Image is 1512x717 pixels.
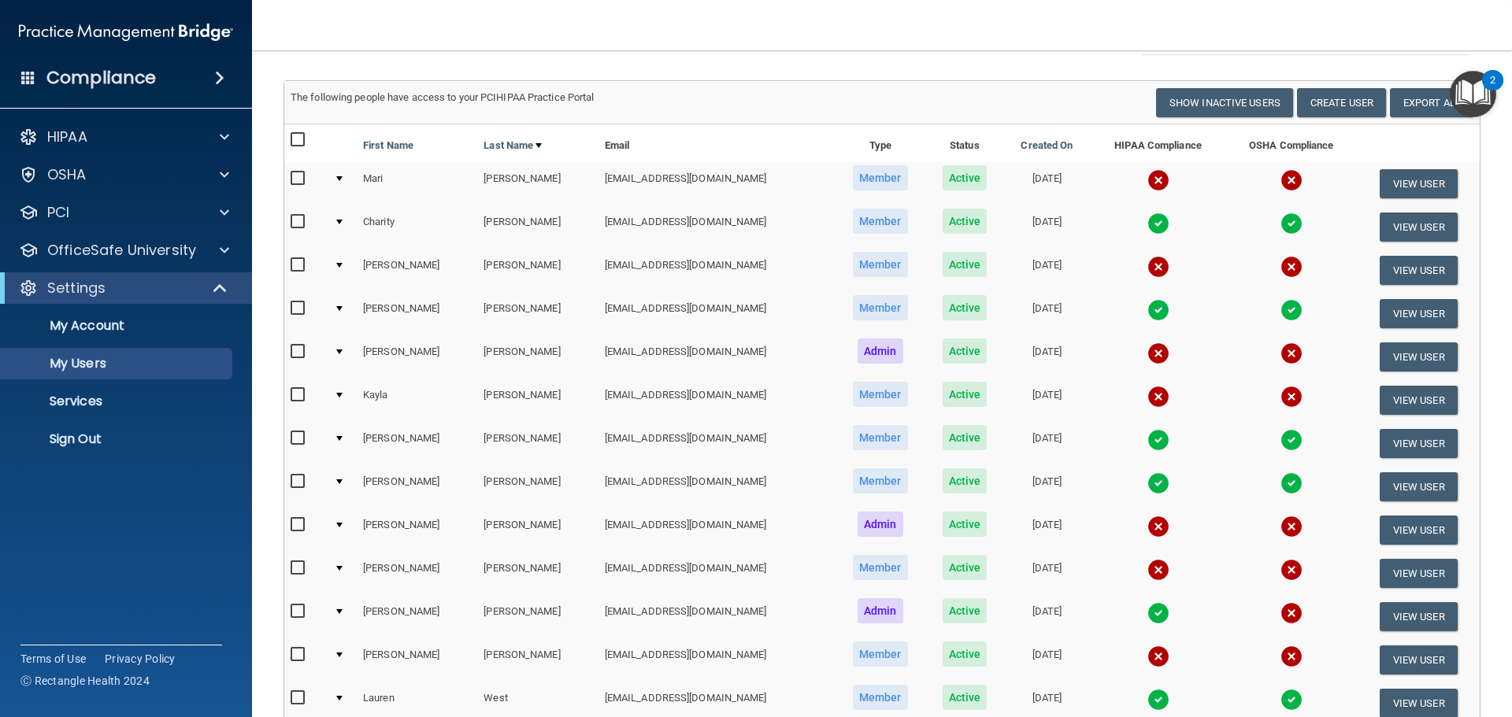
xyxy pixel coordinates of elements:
[1147,516,1169,538] img: cross.ca9f0e7f.svg
[1380,429,1458,458] button: View User
[357,249,477,292] td: [PERSON_NAME]
[1003,638,1091,682] td: [DATE]
[1280,602,1303,624] img: cross.ca9f0e7f.svg
[1147,169,1169,191] img: cross.ca9f0e7f.svg
[598,335,835,379] td: [EMAIL_ADDRESS][DOMAIN_NAME]
[1147,429,1169,451] img: tick.e7d51cea.svg
[1003,508,1091,552] td: [DATE]
[1147,213,1169,235] img: tick.e7d51cea.svg
[943,598,988,623] span: Active
[1147,645,1169,667] img: cross.ca9f0e7f.svg
[477,508,598,552] td: [PERSON_NAME]
[1003,379,1091,422] td: [DATE]
[943,468,988,493] span: Active
[858,338,903,364] span: Admin
[357,379,477,422] td: Kayla
[598,508,835,552] td: [EMAIL_ADDRESS][DOMAIN_NAME]
[598,162,835,205] td: [EMAIL_ADDRESS][DOMAIN_NAME]
[357,162,477,205] td: Mari
[1156,88,1293,117] button: Show Inactive Users
[1003,205,1091,249] td: [DATE]
[1380,602,1458,631] button: View User
[20,673,150,689] span: Ⓒ Rectangle Health 2024
[853,295,908,320] span: Member
[46,67,156,89] h4: Compliance
[1147,256,1169,278] img: cross.ca9f0e7f.svg
[477,552,598,595] td: [PERSON_NAME]
[1003,292,1091,335] td: [DATE]
[598,422,835,465] td: [EMAIL_ADDRESS][DOMAIN_NAME]
[858,598,903,623] span: Admin
[1280,169,1303,191] img: cross.ca9f0e7f.svg
[19,17,233,48] img: PMB logo
[484,136,542,155] a: Last Name
[1380,169,1458,198] button: View User
[19,128,229,146] a: HIPAA
[47,279,106,298] p: Settings
[357,508,477,552] td: [PERSON_NAME]
[1003,249,1091,292] td: [DATE]
[943,338,988,364] span: Active
[1380,386,1458,415] button: View User
[1147,386,1169,408] img: cross.ca9f0e7f.svg
[10,431,225,447] p: Sign Out
[1147,602,1169,624] img: tick.e7d51cea.svg
[1280,213,1303,235] img: tick.e7d51cea.svg
[853,468,908,493] span: Member
[357,292,477,335] td: [PERSON_NAME]
[1380,299,1458,328] button: View User
[19,279,228,298] a: Settings
[943,425,988,450] span: Active
[105,651,176,667] a: Privacy Policy
[1003,552,1091,595] td: [DATE]
[357,205,477,249] td: Charity
[477,249,598,292] td: [PERSON_NAME]
[943,641,988,667] span: Active
[1280,299,1303,321] img: tick.e7d51cea.svg
[853,555,908,580] span: Member
[598,124,835,162] th: Email
[363,136,413,155] a: First Name
[1147,559,1169,581] img: cross.ca9f0e7f.svg
[1147,299,1169,321] img: tick.e7d51cea.svg
[477,638,598,682] td: [PERSON_NAME]
[943,252,988,277] span: Active
[47,128,87,146] p: HIPAA
[477,335,598,379] td: [PERSON_NAME]
[1280,472,1303,494] img: tick.e7d51cea.svg
[19,241,229,260] a: OfficeSafe University
[1240,605,1493,668] iframe: Drift Widget Chat Controller
[1003,465,1091,508] td: [DATE]
[1003,595,1091,638] td: [DATE]
[1380,256,1458,285] button: View User
[1490,80,1495,101] div: 2
[47,241,196,260] p: OfficeSafe University
[10,394,225,409] p: Services
[357,595,477,638] td: [PERSON_NAME]
[1380,559,1458,588] button: View User
[853,382,908,407] span: Member
[1280,559,1303,581] img: cross.ca9f0e7f.svg
[1380,516,1458,545] button: View User
[598,465,835,508] td: [EMAIL_ADDRESS][DOMAIN_NAME]
[598,249,835,292] td: [EMAIL_ADDRESS][DOMAIN_NAME]
[1380,342,1458,371] button: View User
[853,425,908,450] span: Member
[853,252,908,277] span: Member
[835,124,926,162] th: Type
[853,165,908,190] span: Member
[1147,342,1169,364] img: cross.ca9f0e7f.svg
[1003,162,1091,205] td: [DATE]
[1380,213,1458,242] button: View User
[357,465,477,508] td: [PERSON_NAME]
[1003,422,1091,465] td: [DATE]
[1225,124,1357,162] th: OSHA Compliance
[943,382,988,407] span: Active
[853,641,908,667] span: Member
[1147,472,1169,494] img: tick.e7d51cea.svg
[598,379,835,422] td: [EMAIL_ADDRESS][DOMAIN_NAME]
[858,512,903,537] span: Admin
[19,203,229,222] a: PCI
[926,124,1003,162] th: Status
[477,422,598,465] td: [PERSON_NAME]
